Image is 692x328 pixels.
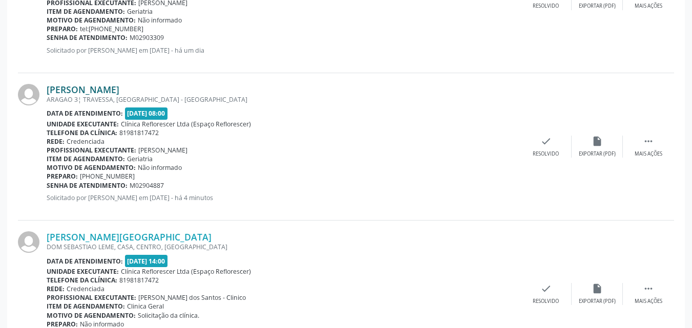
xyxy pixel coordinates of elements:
[47,109,123,118] b: Data de atendimento:
[47,16,136,25] b: Motivo de agendamento:
[18,231,39,253] img: img
[579,298,616,305] div: Exportar (PDF)
[635,3,662,10] div: Mais ações
[67,285,104,293] span: Credenciada
[540,136,552,147] i: check
[47,95,520,104] div: ARAGAO 3¦ TRAVESSA, [GEOGRAPHIC_DATA] - [GEOGRAPHIC_DATA]
[47,181,128,190] b: Senha de atendimento:
[130,181,164,190] span: M02904887
[138,163,182,172] span: Não informado
[592,283,603,294] i: insert_drive_file
[47,25,78,33] b: Preparo:
[47,128,117,137] b: Telefone da clínica:
[80,172,135,181] span: [PHONE_NUMBER]
[130,33,164,42] span: M02903309
[47,243,520,251] div: DOM SEBASTIAO LEME, CASA, CENTRO, [GEOGRAPHIC_DATA]
[119,276,159,285] span: 81981817472
[138,311,199,320] span: Solicitação da clínica.
[643,136,654,147] i: 
[138,16,182,25] span: Não informado
[592,136,603,147] i: insert_drive_file
[119,128,159,137] span: 81981817472
[18,84,39,105] img: img
[47,293,136,302] b: Profissional executante:
[47,285,65,293] b: Rede:
[125,107,168,119] span: [DATE] 08:00
[635,298,662,305] div: Mais ações
[47,137,65,146] b: Rede:
[47,46,520,55] p: Solicitado por [PERSON_NAME] em [DATE] - há um dia
[47,84,119,95] a: [PERSON_NAME]
[579,3,616,10] div: Exportar (PDF)
[533,3,559,10] div: Resolvido
[533,298,559,305] div: Resolvido
[125,255,168,267] span: [DATE] 14:00
[579,150,616,158] div: Exportar (PDF)
[127,7,153,16] span: Geriatria
[47,146,136,155] b: Profissional executante:
[47,302,125,311] b: Item de agendamento:
[47,267,119,276] b: Unidade executante:
[67,137,104,146] span: Credenciada
[127,302,164,311] span: Clinica Geral
[47,276,117,285] b: Telefone da clínica:
[533,150,559,158] div: Resolvido
[540,283,552,294] i: check
[47,163,136,172] b: Motivo de agendamento:
[47,172,78,181] b: Preparo:
[47,33,128,42] b: Senha de atendimento:
[47,7,125,16] b: Item de agendamento:
[643,283,654,294] i: 
[138,293,246,302] span: [PERSON_NAME] dos Santos - Clinico
[47,257,123,266] b: Data de atendimento:
[80,25,143,33] span: tel:[PHONE_NUMBER]
[121,267,251,276] span: Clínica Reflorescer Ltda (Espaço Reflorescer)
[138,146,187,155] span: [PERSON_NAME]
[47,311,136,320] b: Motivo de agendamento:
[121,120,251,128] span: Clínica Reflorescer Ltda (Espaço Reflorescer)
[47,231,212,243] a: [PERSON_NAME][GEOGRAPHIC_DATA]
[47,155,125,163] b: Item de agendamento:
[47,193,520,202] p: Solicitado por [PERSON_NAME] em [DATE] - há 4 minutos
[47,120,119,128] b: Unidade executante:
[635,150,662,158] div: Mais ações
[127,155,153,163] span: Geriatria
